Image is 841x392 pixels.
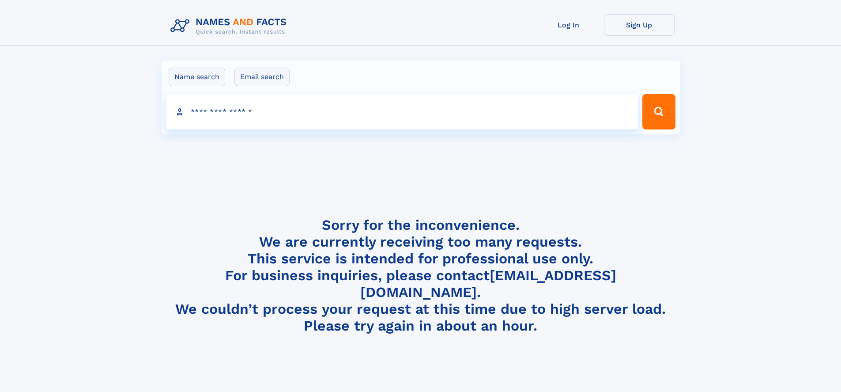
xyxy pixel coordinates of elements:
[642,94,675,129] button: Search Button
[169,68,225,86] label: Name search
[533,14,604,36] a: Log In
[604,14,675,36] a: Sign Up
[166,94,639,129] input: search input
[360,267,616,301] a: [EMAIL_ADDRESS][DOMAIN_NAME]
[234,68,290,86] label: Email search
[167,14,294,38] img: Logo Names and Facts
[167,217,675,335] h4: Sorry for the inconvenience. We are currently receiving too many requests. This service is intend...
